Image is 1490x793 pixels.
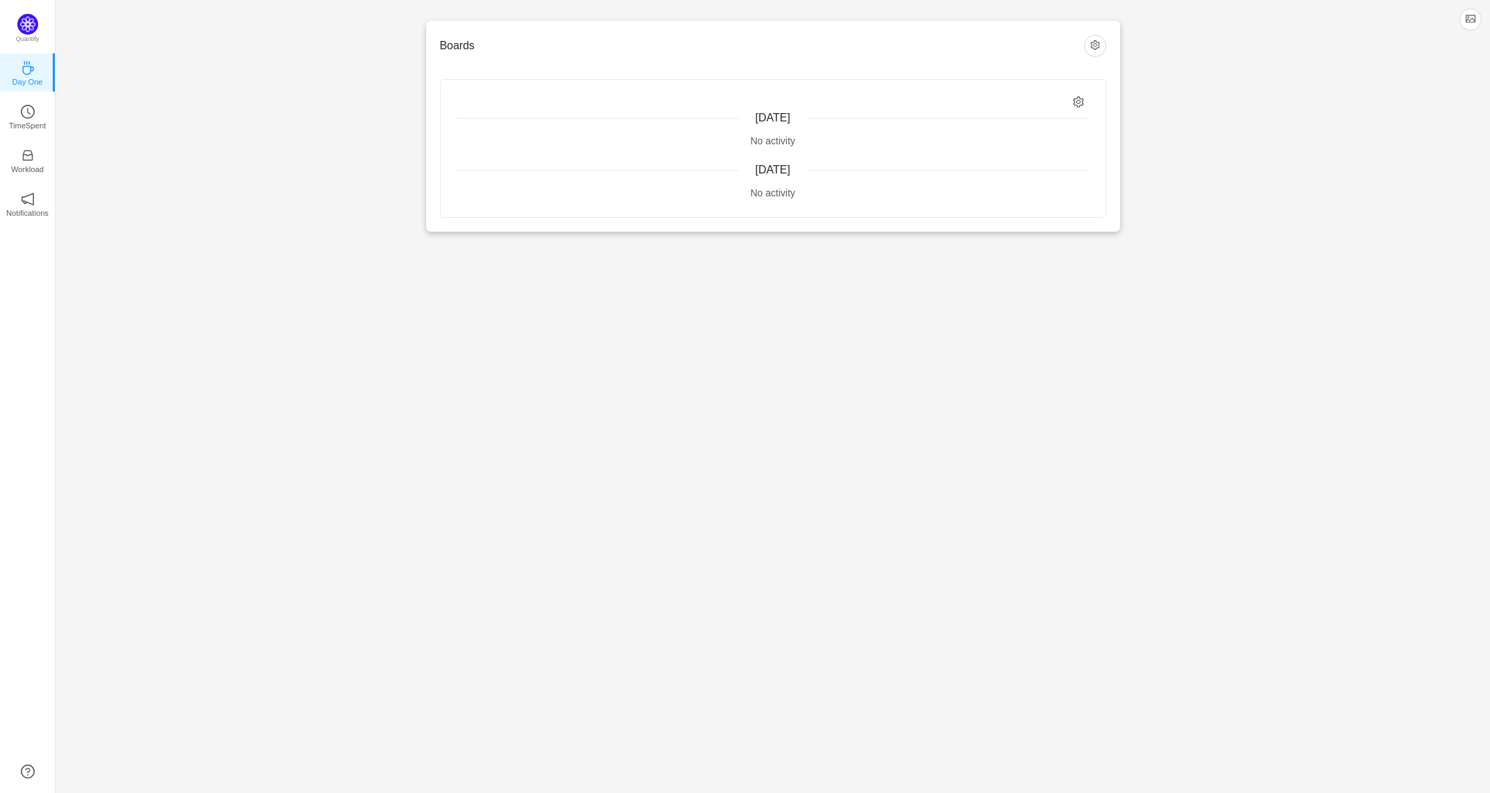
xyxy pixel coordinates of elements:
i: icon: notification [21,192,35,206]
p: TimeSpent [9,119,46,132]
a: icon: notificationNotifications [21,196,35,210]
i: icon: setting [1073,96,1085,108]
p: Quantify [16,35,40,44]
a: icon: coffeeDay One [21,65,35,79]
span: [DATE] [755,164,790,176]
button: icon: picture [1459,8,1482,31]
p: Workload [11,163,44,176]
button: icon: setting [1084,35,1106,57]
i: icon: coffee [21,61,35,75]
a: icon: clock-circleTimeSpent [21,109,35,123]
p: Notifications [6,207,49,219]
div: No activity [457,186,1089,201]
h3: Boards [440,39,1084,53]
a: icon: question-circle [21,765,35,778]
i: icon: clock-circle [21,105,35,119]
div: No activity [457,134,1089,148]
img: Quantify [17,14,38,35]
i: icon: inbox [21,148,35,162]
span: [DATE] [755,112,790,123]
p: Day One [12,76,42,88]
a: icon: inboxWorkload [21,153,35,167]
